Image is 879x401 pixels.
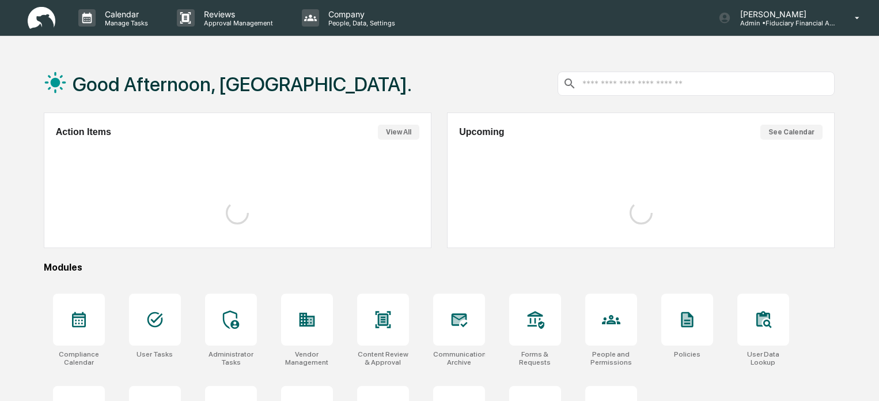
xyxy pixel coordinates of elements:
[674,350,700,358] div: Policies
[319,19,401,27] p: People, Data, Settings
[96,19,154,27] p: Manage Tasks
[195,9,279,19] p: Reviews
[760,125,823,140] button: See Calendar
[731,19,838,27] p: Admin • Fiduciary Financial Advisors
[53,350,105,366] div: Compliance Calendar
[319,9,401,19] p: Company
[459,127,504,137] h2: Upcoming
[585,350,637,366] div: People and Permissions
[357,350,409,366] div: Content Review & Approval
[195,19,279,27] p: Approval Management
[433,350,485,366] div: Communications Archive
[137,350,173,358] div: User Tasks
[378,125,419,140] button: View All
[96,9,154,19] p: Calendar
[56,127,111,137] h2: Action Items
[737,350,789,366] div: User Data Lookup
[28,7,55,29] img: logo
[205,350,257,366] div: Administrator Tasks
[44,262,835,273] div: Modules
[73,73,412,96] h1: Good Afternoon, [GEOGRAPHIC_DATA].
[509,350,561,366] div: Forms & Requests
[281,350,333,366] div: Vendor Management
[731,9,838,19] p: [PERSON_NAME]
